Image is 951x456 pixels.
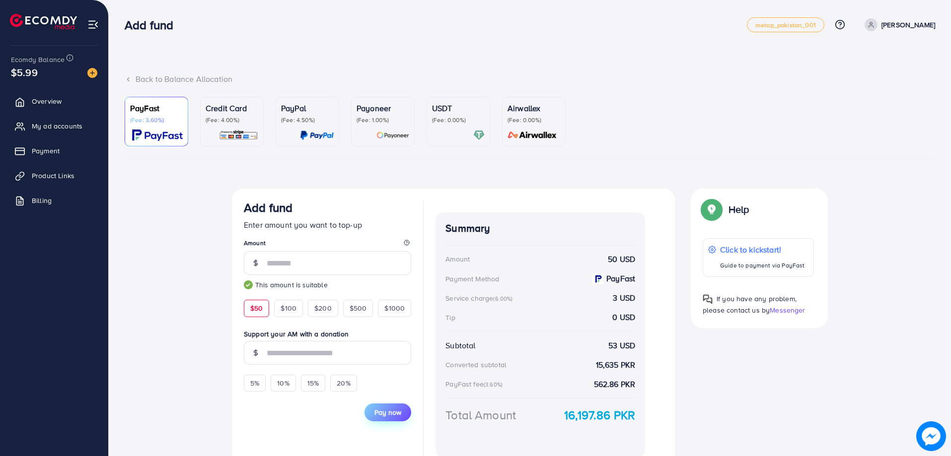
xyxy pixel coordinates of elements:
[125,73,935,85] div: Back to Balance Allocation
[32,146,60,156] span: Payment
[357,116,409,124] p: (Fee: 1.00%)
[130,116,183,124] p: (Fee: 3.60%)
[729,203,749,215] p: Help
[357,102,409,114] p: Payoneer
[770,305,805,315] span: Messenger
[350,303,367,313] span: $500
[594,379,636,390] strong: 562.86 PKR
[720,260,805,271] p: Guide to payment via PayFast
[130,102,183,114] p: PayFast
[445,340,475,351] div: Subtotal
[508,116,560,124] p: (Fee: 0.00%)
[206,116,258,124] p: (Fee: 4.00%)
[219,130,258,141] img: card
[32,121,82,131] span: My ad accounts
[244,219,411,231] p: Enter amount you want to top-up
[445,406,516,424] div: Total Amount
[7,141,101,161] a: Payment
[755,22,816,28] span: metap_pakistan_001
[508,102,560,114] p: Airwallex
[87,19,99,30] img: menu
[7,166,101,186] a: Product Links
[244,239,411,251] legend: Amount
[445,254,470,264] div: Amount
[592,273,603,284] img: payment
[432,116,485,124] p: (Fee: 0.00%)
[432,102,485,114] p: USDT
[703,294,797,315] span: If you have any problem, please contact us by
[473,130,485,141] img: card
[703,200,721,218] img: Popup guide
[720,244,805,256] p: Click to kickstart!
[32,171,74,181] span: Product Links
[445,379,506,389] div: PayFast fee
[11,55,65,65] span: Ecomdy Balance
[307,378,319,388] span: 15%
[374,407,401,417] span: Pay now
[608,340,635,351] strong: 53 USD
[244,329,411,339] label: Support your AM with a donation
[747,17,824,32] a: metap_pakistan_001
[277,378,289,388] span: 10%
[703,294,713,304] img: Popup guide
[606,273,635,284] strong: PayFast
[250,303,263,313] span: $50
[7,191,101,210] a: Billing
[250,378,259,388] span: 5%
[206,102,258,114] p: Credit Card
[365,403,411,421] button: Pay now
[87,68,97,78] img: image
[445,313,455,323] div: Tip
[881,19,935,31] p: [PERSON_NAME]
[613,292,635,304] strong: 3 USD
[281,102,334,114] p: PayPal
[608,254,635,265] strong: 50 USD
[861,18,935,31] a: [PERSON_NAME]
[493,295,512,303] small: (6.00%)
[300,130,334,141] img: card
[32,96,62,106] span: Overview
[7,91,101,111] a: Overview
[281,303,296,313] span: $100
[445,293,515,303] div: Service charge
[244,200,293,215] h3: Add fund
[7,116,101,136] a: My ad accounts
[244,280,411,290] small: This amount is suitable
[916,421,946,451] img: image
[445,360,507,370] div: Converted subtotal
[32,195,52,205] span: Billing
[484,381,503,389] small: (3.60%)
[281,116,334,124] p: (Fee: 4.50%)
[376,130,409,141] img: card
[384,303,405,313] span: $1000
[11,65,38,79] span: $5.99
[445,274,499,284] div: Payment Method
[314,303,332,313] span: $200
[10,14,77,29] img: logo
[125,18,181,32] h3: Add fund
[596,359,636,371] strong: 15,635 PKR
[445,222,635,235] h4: Summary
[564,406,635,424] strong: 16,197.86 PKR
[244,280,253,289] img: guide
[337,378,350,388] span: 20%
[132,130,183,141] img: card
[612,312,635,323] strong: 0 USD
[505,130,560,141] img: card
